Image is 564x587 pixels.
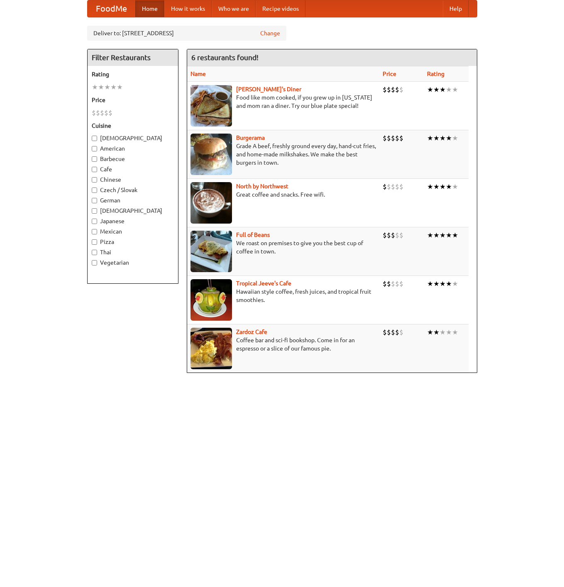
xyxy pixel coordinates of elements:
[190,239,376,256] p: We roast on premises to give you the best cup of coffee in town.
[190,71,206,77] a: Name
[92,188,97,193] input: Czech / Slovak
[92,144,174,153] label: American
[446,279,452,288] li: ★
[427,182,433,191] li: ★
[383,328,387,337] li: $
[383,279,387,288] li: $
[92,217,174,225] label: Japanese
[387,328,391,337] li: $
[96,108,100,117] li: $
[88,0,135,17] a: FoodMe
[236,280,291,287] a: Tropical Jeeve's Cafe
[395,134,399,143] li: $
[383,231,387,240] li: $
[433,231,439,240] li: ★
[88,49,178,66] h4: Filter Restaurants
[190,134,232,175] img: burgerama.jpg
[383,182,387,191] li: $
[391,328,395,337] li: $
[446,85,452,94] li: ★
[92,260,97,265] input: Vegetarian
[92,227,174,236] label: Mexican
[92,177,97,183] input: Chinese
[399,279,403,288] li: $
[443,0,469,17] a: Help
[452,279,458,288] li: ★
[164,0,212,17] a: How it works
[236,329,267,335] a: Zardoz Cafe
[433,279,439,288] li: ★
[439,134,446,143] li: ★
[104,108,108,117] li: $
[92,186,174,194] label: Czech / Slovak
[452,231,458,240] li: ★
[427,231,433,240] li: ★
[92,108,96,117] li: $
[190,287,376,304] p: Hawaiian style coffee, fresh juices, and tropical fruit smoothies.
[92,198,97,203] input: German
[446,134,452,143] li: ★
[92,156,97,162] input: Barbecue
[108,108,112,117] li: $
[92,258,174,267] label: Vegetarian
[92,219,97,224] input: Japanese
[92,239,97,245] input: Pizza
[190,279,232,321] img: jeeves.jpg
[236,134,265,141] a: Burgerama
[190,182,232,224] img: north.jpg
[236,183,288,190] a: North by Northwest
[391,182,395,191] li: $
[190,190,376,199] p: Great coffee and snacks. Free wifi.
[87,26,286,41] div: Deliver to: [STREET_ADDRESS]
[92,167,97,172] input: Cafe
[433,134,439,143] li: ★
[387,231,391,240] li: $
[391,85,395,94] li: $
[190,93,376,110] p: Food like mom cooked, if you grew up in [US_STATE] and mom ran a diner. Try our blue plate special!
[92,134,174,142] label: [DEMOGRAPHIC_DATA]
[256,0,305,17] a: Recipe videos
[236,86,301,93] a: [PERSON_NAME]'s Diner
[92,146,97,151] input: American
[452,328,458,337] li: ★
[260,29,280,37] a: Change
[387,182,391,191] li: $
[92,122,174,130] h5: Cuisine
[190,85,232,127] img: sallys.jpg
[446,231,452,240] li: ★
[395,279,399,288] li: $
[135,0,164,17] a: Home
[92,196,174,205] label: German
[446,182,452,191] li: ★
[439,85,446,94] li: ★
[92,96,174,104] h5: Price
[92,207,174,215] label: [DEMOGRAPHIC_DATA]
[190,142,376,167] p: Grade A beef, freshly ground every day, hand-cut fries, and home-made milkshakes. We make the bes...
[92,175,174,184] label: Chinese
[387,279,391,288] li: $
[92,155,174,163] label: Barbecue
[452,85,458,94] li: ★
[92,208,97,214] input: [DEMOGRAPHIC_DATA]
[452,134,458,143] li: ★
[395,182,399,191] li: $
[446,328,452,337] li: ★
[98,83,104,92] li: ★
[117,83,123,92] li: ★
[391,134,395,143] li: $
[92,229,97,234] input: Mexican
[427,328,433,337] li: ★
[399,328,403,337] li: $
[191,54,259,61] ng-pluralize: 6 restaurants found!
[212,0,256,17] a: Who we are
[399,231,403,240] li: $
[383,85,387,94] li: $
[383,134,387,143] li: $
[92,83,98,92] li: ★
[427,279,433,288] li: ★
[439,182,446,191] li: ★
[92,136,97,141] input: [DEMOGRAPHIC_DATA]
